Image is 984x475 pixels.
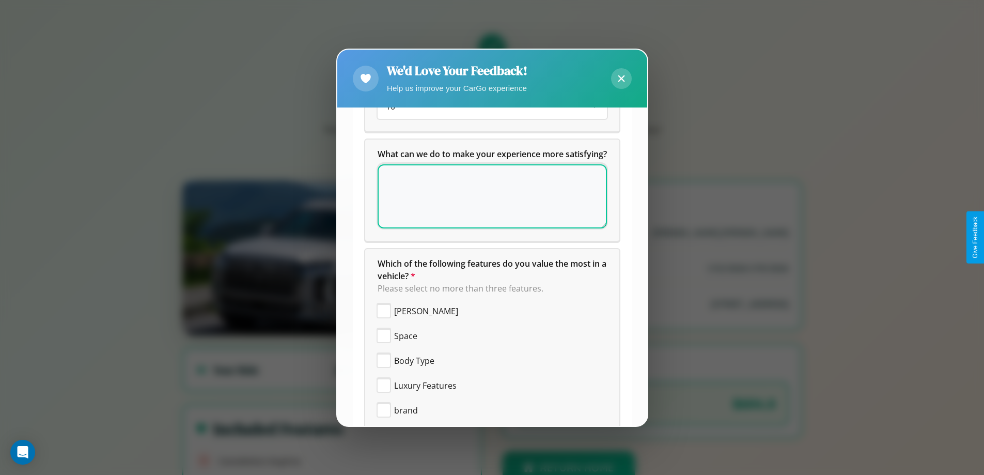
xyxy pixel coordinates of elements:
span: [PERSON_NAME] [394,305,458,317]
span: Which of the following features do you value the most in a vehicle? [378,258,608,282]
p: Help us improve your CarGo experience [387,81,527,95]
div: Give Feedback [972,217,979,258]
span: Please select no more than three features. [378,283,543,294]
span: Body Type [394,355,434,367]
span: What can we do to make your experience more satisfying? [378,148,607,160]
span: Luxury Features [394,379,457,392]
span: 10 [386,101,395,112]
span: Space [394,330,417,342]
h2: We'd Love Your Feedback! [387,62,527,79]
div: Open Intercom Messenger [10,440,35,465]
span: brand [394,404,418,417]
